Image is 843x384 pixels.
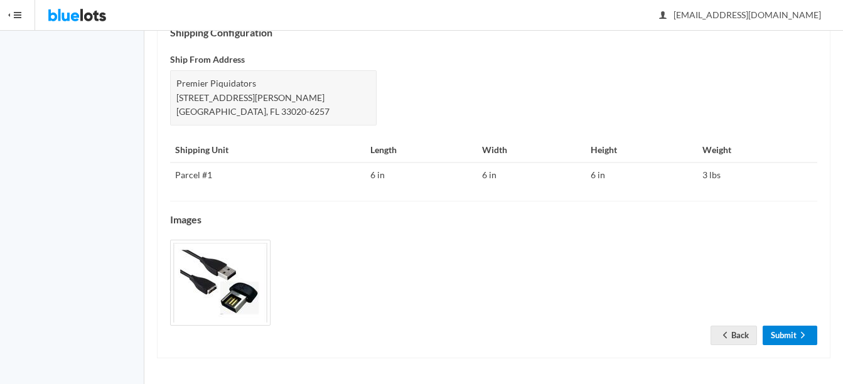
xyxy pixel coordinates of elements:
th: Weight [697,138,817,163]
th: Length [365,138,478,163]
td: 6 in [477,163,585,188]
ion-icon: arrow forward [797,330,809,342]
ion-icon: person [657,10,669,22]
span: [EMAIL_ADDRESS][DOMAIN_NAME] [660,9,821,20]
th: Width [477,138,585,163]
td: 6 in [586,163,698,188]
label: Ship From Address [170,53,245,67]
th: Height [586,138,698,163]
a: arrow backBack [711,326,757,345]
a: Submitarrow forward [763,326,817,345]
td: 6 in [365,163,478,188]
td: Parcel #1 [170,163,365,188]
div: Premier Piquidators [STREET_ADDRESS][PERSON_NAME] [GEOGRAPHIC_DATA], FL 33020-6257 [170,70,377,125]
th: Shipping Unit [170,138,365,163]
td: 3 lbs [697,163,817,188]
h4: Images [170,214,817,225]
h4: Shipping Configuration [170,27,817,38]
ion-icon: arrow back [719,330,731,342]
img: 9d0eece8-782d-4e97-be6e-9d68066f45e7-1733243037.jpg [170,240,271,326]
